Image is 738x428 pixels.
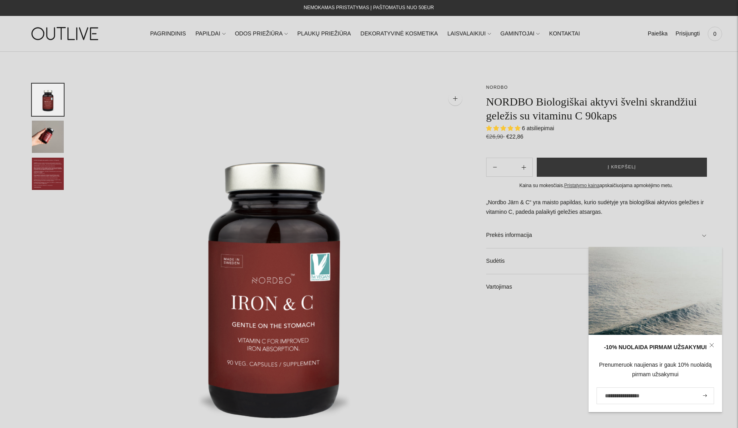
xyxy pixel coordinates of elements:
span: 0 [709,28,720,39]
h1: NORDBO Biologiškai aktyvi švelni skrandžiui geležis su vitaminu C 90kaps [486,95,706,123]
div: -10% NUOLAIDA PIRMAM UŽSAKYMUI [597,343,714,352]
span: €22,86 [506,133,524,140]
a: Pristatymo kaina [564,183,600,188]
button: Translation missing: en.general.accessibility.image_thumbail [32,121,64,153]
div: Kaina su mokesčiais. apskaičiuojama apmokėjimo metu. [486,182,706,190]
a: Vartojimas [486,274,706,300]
a: ODOS PRIEŽIŪRA [235,25,288,43]
input: Product quantity [503,162,515,173]
img: OUTLIVE [16,20,116,47]
button: Subtract product quantity [515,158,532,177]
span: Į krepšelį [608,163,636,171]
a: KONTAKTAI [549,25,580,43]
button: Translation missing: en.general.accessibility.image_thumbail [32,84,64,116]
s: €26,90 [486,133,505,140]
a: 0 [708,25,722,43]
p: „Nordbo Järn & C“ yra maisto papildas, kurio sudėtyje yra biologiškai aktyvios geležies ir vitami... [486,198,706,217]
a: PAGRINDINIS [150,25,186,43]
a: Prisijungti [675,25,700,43]
span: 6 atsiliepimai [522,125,554,131]
a: DEKORATYVINĖ KOSMETIKA [361,25,438,43]
button: Į krepšelį [537,158,707,177]
button: Translation missing: en.general.accessibility.image_thumbail [32,158,64,190]
a: GAMINTOJAI [501,25,540,43]
a: PAPILDAI [196,25,226,43]
a: Paieška [648,25,667,43]
a: NORDBO [486,85,508,90]
a: PLAUKŲ PRIEŽIŪRA [297,25,351,43]
a: LAISVALAIKIUI [448,25,491,43]
button: Add product quantity [487,158,503,177]
a: Sudėtis [486,248,706,274]
span: 5.00 stars [486,125,522,131]
a: Prekės informacija [486,223,706,248]
div: NEMOKAMAS PRISTATYMAS Į PAŠTOMATUS NUO 50EUR [304,3,434,13]
div: Prenumeruok naujienas ir gauk 10% nuolaidą pirmam užsakymui [597,360,714,379]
